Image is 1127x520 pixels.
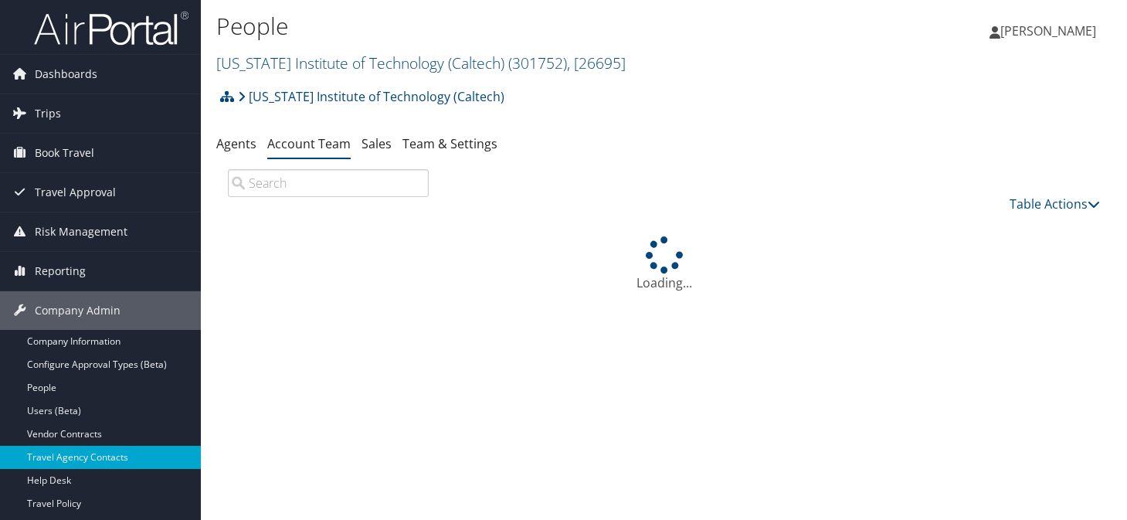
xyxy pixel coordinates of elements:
span: Trips [35,94,61,133]
img: airportal-logo.png [34,10,188,46]
a: Account Team [267,135,351,152]
a: [US_STATE] Institute of Technology (Caltech) [238,81,504,112]
span: Dashboards [35,55,97,93]
span: ( 301752 ) [508,53,567,73]
span: Travel Approval [35,173,116,212]
input: Search [228,169,429,197]
span: Reporting [35,252,86,291]
a: Sales [362,135,392,152]
a: [PERSON_NAME] [990,8,1112,54]
a: Agents [216,135,256,152]
a: Team & Settings [402,135,497,152]
span: Company Admin [35,291,121,330]
div: Loading... [216,236,1112,292]
a: [US_STATE] Institute of Technology (Caltech) [216,53,626,73]
h1: People [216,10,813,42]
span: , [ 26695 ] [567,53,626,73]
a: Table Actions [1010,195,1100,212]
span: [PERSON_NAME] [1000,22,1096,39]
span: Risk Management [35,212,127,251]
span: Book Travel [35,134,94,172]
